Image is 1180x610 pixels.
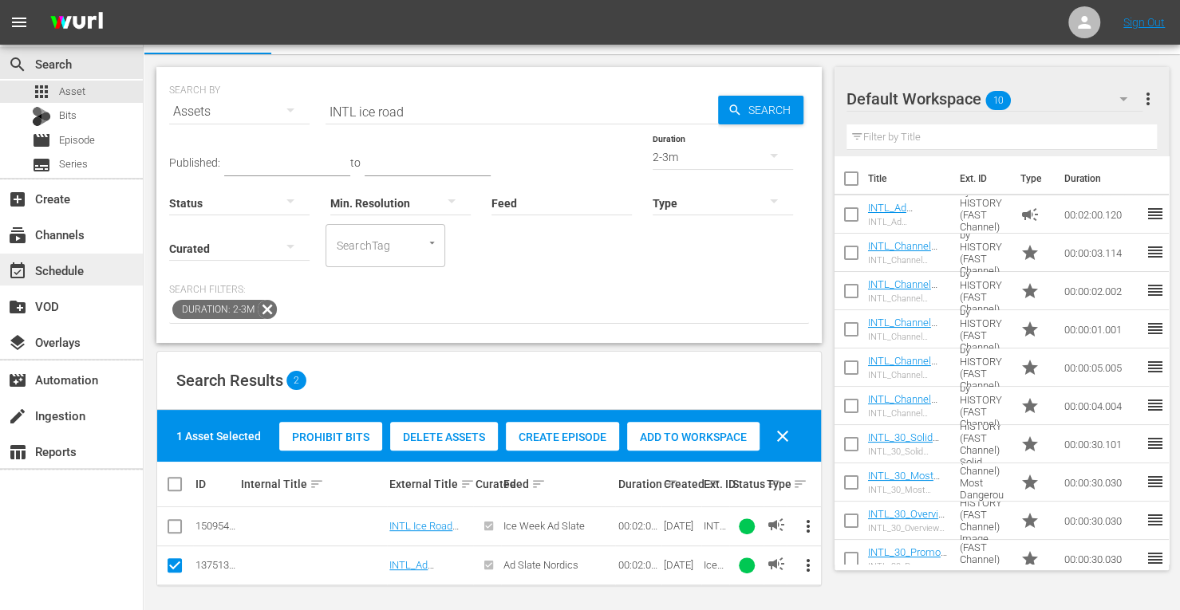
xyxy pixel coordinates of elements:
td: 00:00:30.030 [1057,463,1145,502]
div: 00:02:00.120 [618,520,658,532]
a: INTL_Ad Slate_120_Ice Road Truckers [389,559,455,595]
td: Ice Road Truckers by HISTORY (FAST Channel) Channel ID Nordics [953,272,1013,310]
span: sort [531,477,546,491]
a: INTL_30_Most Dangerous Job_Ice Road Truckers_Promo [868,470,943,518]
div: 1 Asset Selected [176,428,261,444]
div: INTL_30_Promo 1_Ice Road Truckers_Promo [868,561,947,572]
a: INTL Ice Road Truckers ICE WEEK Ad Slate 120 [389,520,459,568]
div: INTL_30_Overview_Ice Road Truckers_Promo [868,523,947,533]
span: to [350,156,361,169]
th: Duration [1054,156,1150,201]
span: more_vert [799,556,818,575]
span: Ad Slate Nordics [503,559,578,571]
div: 2-3m [653,135,793,179]
div: INTL_Ad Slate_120_Ice Road Truckers [868,217,947,227]
span: more_vert [799,517,818,536]
span: reorder [1145,549,1164,568]
td: 00:02:00.120 [1057,195,1145,234]
span: Search [742,96,803,124]
span: Promo [1020,320,1039,339]
td: Ice Road Truckers by HISTORY (FAST Channel) Channel ID Nordics [953,234,1013,272]
span: more_vert [1138,89,1157,108]
div: Type [766,474,784,494]
div: INTL_Channel ID_2_Ice Road Truckers [868,293,947,304]
span: Promo [1020,243,1039,262]
div: INTL_Channel ID_3_Ice Road Truckers [868,255,947,266]
button: Add to Workspace [627,422,760,451]
button: more_vert [1138,80,1157,118]
span: Promo [1020,511,1039,530]
div: Assets [169,89,310,134]
a: INTL_Channel ID_4_Ice Road Truckers [868,393,937,429]
div: INTL_Channel ID_5_Ice Road Truckers [868,370,947,380]
span: Schedule [8,262,27,281]
button: Delete Assets [390,422,498,451]
img: ans4CAIJ8jUAAAAAAAAAAAAAAAAAAAAAAAAgQb4GAAAAAAAAAAAAAAAAAAAAAAAAJMjXAAAAAAAAAAAAAAAAAAAAAAAAgAT5G... [38,4,115,41]
a: INTL_Channel ID_1_Ice Road Truckers [868,317,937,352]
td: 00:00:30.030 [1057,502,1145,540]
div: [DATE] [664,559,699,571]
td: Ice Road Truckers by HISTORY (FAST Channel) Ad Slate Nordics 120 [953,195,1013,234]
span: reorder [1145,319,1164,338]
button: more_vert [789,507,827,545]
div: External Title [389,474,470,494]
div: Created [664,474,699,494]
div: Internal Title [241,474,385,494]
span: Episode [59,132,95,148]
td: Ice Road Truckers by HISTORY (FAST Channel) Image [DEMOGRAPHIC_DATA] [953,502,1013,540]
a: INTL_Channel ID_5_Ice Road Truckers [868,355,937,391]
div: Duration [618,474,658,494]
button: more_vert [789,546,827,584]
span: Episode [32,131,51,150]
span: Overlays [8,333,27,352]
span: Promo [1020,549,1039,569]
a: INTL_Channel ID_3_Ice Road Truckers [868,240,937,276]
span: Search [8,55,27,74]
span: Channels [8,226,27,245]
span: Automation [8,371,27,390]
div: INTL_30_Most Dangerous Job_Ice Road Truckers_Promo [868,485,947,495]
td: 00:00:04.004 [1057,387,1145,425]
div: INTL_Channel ID_4_Ice Road Truckers [868,408,947,419]
td: Ice Road Truckers by HISTORY (FAST Channel) Solid Metal Promo 2 Nordics [953,425,1013,463]
span: reorder [1145,204,1164,223]
div: [DATE] [664,520,699,532]
span: sort [460,477,475,491]
span: reorder [1145,281,1164,300]
td: 00:00:05.005 [1057,348,1145,387]
span: Add to Workspace [627,431,760,443]
span: Create [8,190,27,209]
div: 00:02:00.120 [618,559,658,571]
span: Prohibit Bits [279,431,382,443]
div: 150954148 [195,520,236,532]
span: sort [310,477,324,491]
span: Ad [1020,205,1039,224]
span: Search Results [176,371,283,390]
a: INTL_Ad Slate_120_Ice Road Truckers [868,202,933,238]
td: Ice Road Truckers by HISTORY (FAST Channel) Channel ID Nordics [953,310,1013,348]
div: Feed [503,474,613,494]
span: Asset [59,84,85,100]
span: menu [10,13,29,32]
span: Delete Assets [390,431,498,443]
th: Title [868,156,950,201]
td: 00:00:02.002 [1057,272,1145,310]
span: 2 [286,371,306,390]
span: AD [766,554,785,573]
span: Promo [1020,358,1039,377]
span: Duration: 2-3m [172,300,258,319]
td: 00:00:03.114 [1057,234,1145,272]
td: Ice Road Truckers by HISTORY (FAST Channel) Most Dangerous Job Promo 3 [DEMOGRAPHIC_DATA] [953,463,1013,502]
a: INTL_Channel ID_2_Ice Road Truckers [868,278,937,314]
div: Status [732,474,761,494]
div: Default Workspace [847,77,1143,121]
span: Bits [59,108,77,124]
button: Open [424,235,440,250]
span: reorder [1145,434,1164,453]
div: 137513338 [195,559,236,571]
span: reorder [1145,472,1164,491]
span: reorder [1145,357,1164,376]
div: Bits [32,107,51,126]
span: Ingestion [8,407,27,426]
span: Create Episode [506,431,619,443]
